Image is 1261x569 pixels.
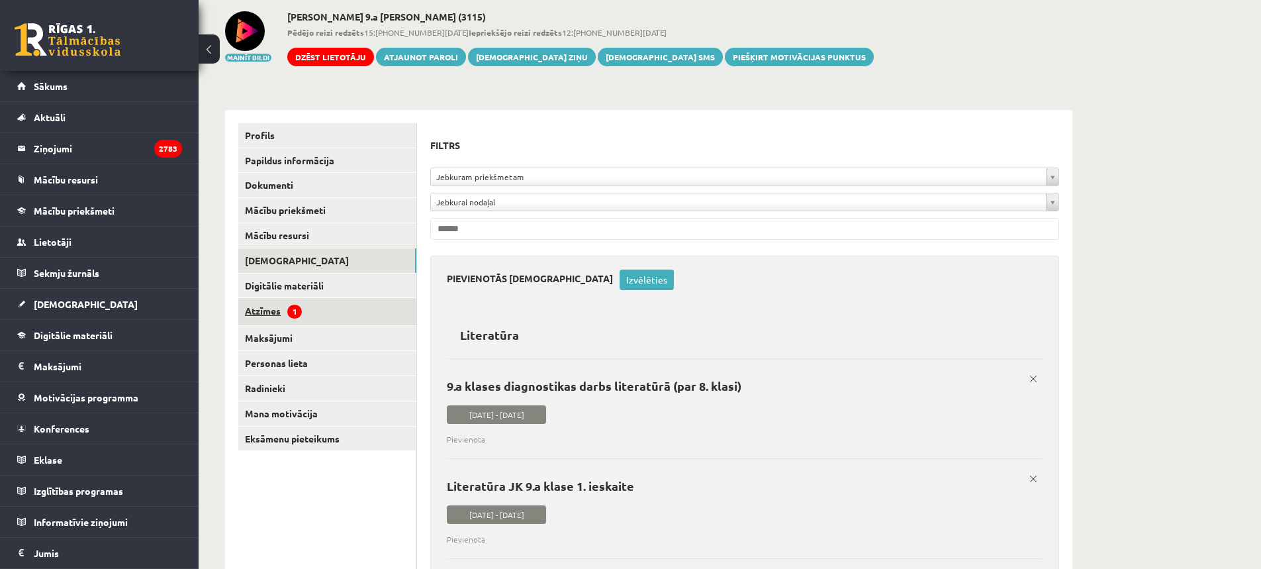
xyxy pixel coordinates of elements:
a: Sākums [17,71,182,101]
a: Eklase [17,444,182,475]
a: Sekmju žurnāls [17,258,182,288]
span: 15:[PHONE_NUMBER][DATE] 12:[PHONE_NUMBER][DATE] [287,26,874,38]
a: Radinieki [238,376,416,401]
a: Mācību resursi [238,223,416,248]
img: Marija Gudrenika [225,11,265,51]
span: Mācību resursi [34,174,98,185]
span: [DATE] - [DATE] [447,505,546,524]
a: Lietotāji [17,227,182,257]
h3: Filtrs [430,136,1043,154]
p: 9.a klases diagnostikas darbs literatūrā (par 8. klasi) [447,379,1033,393]
span: Konferences [34,423,89,435]
a: [DEMOGRAPHIC_DATA] [17,289,182,319]
span: 1 [287,305,302,319]
a: Izvēlēties [620,270,674,290]
a: [DEMOGRAPHIC_DATA] SMS [598,48,723,66]
a: Aktuāli [17,102,182,132]
a: Personas lieta [238,351,416,376]
span: Pievienota [447,533,1033,545]
span: Mācību priekšmeti [34,205,115,217]
span: Sekmju žurnāls [34,267,99,279]
a: x [1024,370,1043,388]
a: Atzīmes1 [238,298,416,325]
a: x [1024,470,1043,488]
a: Digitālie materiāli [17,320,182,350]
a: Jebkuram priekšmetam [431,168,1058,185]
a: Piešķirt motivācijas punktus [725,48,874,66]
legend: Ziņojumi [34,133,182,164]
a: Jebkurai nodaļai [431,193,1058,211]
a: Dzēst lietotāju [287,48,374,66]
a: Dokumenti [238,173,416,197]
a: Maksājumi [17,351,182,382]
span: Jebkuram priekšmetam [436,168,1041,185]
span: Eklase [34,454,62,466]
span: [DEMOGRAPHIC_DATA] [34,298,138,310]
span: [DATE] - [DATE] [447,405,546,424]
span: Motivācijas programma [34,391,138,403]
a: [DEMOGRAPHIC_DATA] ziņu [468,48,596,66]
a: Atjaunot paroli [376,48,466,66]
h3: Pievienotās [DEMOGRAPHIC_DATA] [447,270,620,284]
a: Informatīvie ziņojumi [17,507,182,537]
p: Literatūra JK 9.a klase 1. ieskaite [447,479,1033,493]
span: Digitālie materiāli [34,329,113,341]
a: Izglītības programas [17,476,182,506]
a: Rīgas 1. Tālmācības vidusskola [15,23,120,56]
a: Eksāmenu pieteikums [238,427,416,451]
a: Profils [238,123,416,148]
a: [DEMOGRAPHIC_DATA] [238,248,416,273]
a: Jumis [17,538,182,568]
a: Motivācijas programma [17,382,182,413]
button: Mainīt bildi [225,54,271,62]
i: 2783 [154,140,182,158]
a: Maksājumi [238,326,416,350]
h2: Literatūra [447,319,532,350]
span: Izglītības programas [34,485,123,497]
a: Digitālie materiāli [238,274,416,298]
legend: Maksājumi [34,351,182,382]
a: Ziņojumi2783 [17,133,182,164]
span: Jebkurai nodaļai [436,193,1041,211]
span: Lietotāji [34,236,71,248]
span: Aktuāli [34,111,66,123]
a: Mācību priekšmeti [238,198,416,223]
a: Mācību resursi [17,164,182,195]
b: Iepriekšējo reizi redzēts [469,27,562,38]
span: Pievienota [447,433,1033,445]
a: Papildus informācija [238,148,416,173]
a: Konferences [17,413,182,444]
h2: [PERSON_NAME] 9.a [PERSON_NAME] (3115) [287,11,874,23]
a: Mācību priekšmeti [17,195,182,226]
span: Sākums [34,80,68,92]
span: Jumis [34,547,59,559]
a: Mana motivācija [238,401,416,426]
span: Informatīvie ziņojumi [34,516,128,528]
b: Pēdējo reizi redzēts [287,27,364,38]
